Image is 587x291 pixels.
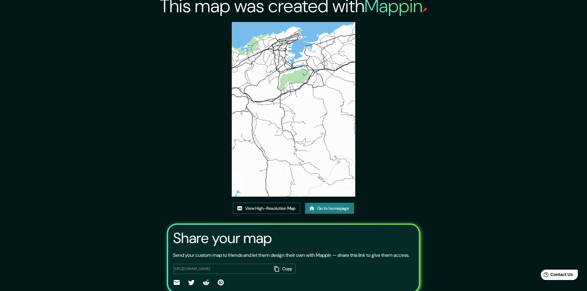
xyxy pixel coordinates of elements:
p: Send your custom map to friends and let them design their own with Mappin — share this link to gi... [173,252,409,259]
img: created-map [232,22,355,197]
a: Go to homepage [305,203,354,214]
h3: Share your map [173,230,272,247]
iframe: Help widget launcher [533,267,580,284]
a: View High-Resolution Map [233,203,300,214]
button: Copy [271,264,295,274]
img: mappin-pin [423,7,427,12]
